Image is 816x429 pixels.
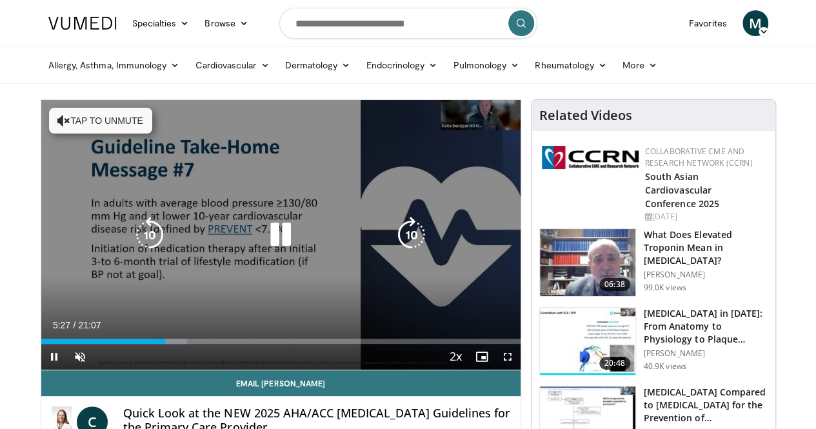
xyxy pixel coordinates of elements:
[644,307,768,346] h3: [MEDICAL_DATA] in [DATE]: From Anatomy to Physiology to Plaque Burden and …
[358,52,445,78] a: Endocrinology
[644,361,686,372] p: 40.9K views
[599,357,630,370] span: 20:48
[49,108,152,134] button: Tap to unmute
[644,386,768,424] h3: [MEDICAL_DATA] Compared to [MEDICAL_DATA] for the Prevention of…
[645,146,753,168] a: Collaborative CME and Research Network (CCRN)
[48,17,117,30] img: VuMedi Logo
[74,320,76,330] span: /
[443,344,469,370] button: Playback Rate
[445,52,527,78] a: Pulmonology
[124,10,197,36] a: Specialties
[41,100,521,370] video-js: Video Player
[645,211,765,223] div: [DATE]
[742,10,768,36] a: M
[67,344,93,370] button: Unmute
[644,283,686,293] p: 99.0K views
[78,320,101,330] span: 21:07
[542,146,639,169] img: a04ee3ba-8487-4636-b0fb-5e8d268f3737.png.150x105_q85_autocrop_double_scale_upscale_version-0.2.png
[539,228,768,297] a: 06:38 What Does Elevated Troponin Mean in [MEDICAL_DATA]? [PERSON_NAME] 99.0K views
[197,10,256,36] a: Browse
[279,8,537,39] input: Search topics, interventions
[539,307,768,375] a: 20:48 [MEDICAL_DATA] in [DATE]: From Anatomy to Physiology to Plaque Burden and … [PERSON_NAME] 4...
[277,52,359,78] a: Dermatology
[527,52,615,78] a: Rheumatology
[41,339,521,344] div: Progress Bar
[644,228,768,267] h3: What Does Elevated Troponin Mean in [MEDICAL_DATA]?
[495,344,521,370] button: Fullscreen
[540,229,635,296] img: 98daf78a-1d22-4ebe-927e-10afe95ffd94.150x105_q85_crop-smart_upscale.jpg
[681,10,735,36] a: Favorites
[599,278,630,291] span: 06:38
[644,348,768,359] p: [PERSON_NAME]
[187,52,277,78] a: Cardiovascular
[540,308,635,375] img: 823da73b-7a00-425d-bb7f-45c8b03b10c3.150x105_q85_crop-smart_upscale.jpg
[469,344,495,370] button: Enable picture-in-picture mode
[615,52,664,78] a: More
[645,170,720,210] a: South Asian Cardiovascular Conference 2025
[53,320,70,330] span: 5:27
[539,108,632,123] h4: Related Videos
[41,52,188,78] a: Allergy, Asthma, Immunology
[41,370,521,396] a: Email [PERSON_NAME]
[644,270,768,280] p: [PERSON_NAME]
[41,344,67,370] button: Pause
